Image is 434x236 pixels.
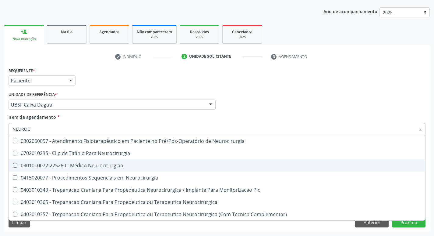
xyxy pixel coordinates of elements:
div: 0702010235 - Clip de Titânio Para Neurocirurgia [12,151,422,156]
div: 2025 [184,35,215,39]
div: 0301010072-225260 - Médico Neurocirurgião [12,163,422,168]
label: Unidade de referência [9,90,57,100]
span: Na fila [61,29,72,34]
p: Ano de acompanhamento [323,7,377,15]
span: Item de agendamento [9,114,56,120]
button: Próximo [392,217,425,227]
span: Não compareceram [137,29,172,34]
label: Requerente [9,66,35,75]
div: person_add [21,28,27,35]
div: 0403010357 - Trepanacao Craniana Para Propedeutica ou Terapeutica Neurocirurgica (Com Tecnica Com... [12,212,422,217]
span: Cancelados [232,29,252,34]
div: 2 [182,54,187,59]
span: UBSF Caixa Dagua [11,102,203,108]
div: 0415020077 - Procedimentos Sequenciais em Neurocirurgia [12,175,422,180]
span: Resolvidos [190,29,209,34]
div: 0302060057 - Atendimento Fisioterapêutico em Paciente no Pré/Pós-Operatório de Neurocirurgia [12,139,422,143]
input: Buscar por procedimentos [12,123,415,135]
div: Nova marcação [9,37,40,41]
div: 0403010349 - Trepanacao Craniana Para Propedeutica Neurocirurgica / Implante Para Monitorizacao Pic [12,187,422,192]
span: Agendados [99,29,119,34]
button: Anterior [355,217,389,227]
div: Unidade solicitante [189,54,231,59]
span: Paciente [11,78,63,84]
div: 2025 [227,35,257,39]
div: 0403010365 - Trepanacao Craniana Para Propedeutica ou Terapeutica Neurocirurgica [12,200,422,205]
div: 2025 [137,35,172,39]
